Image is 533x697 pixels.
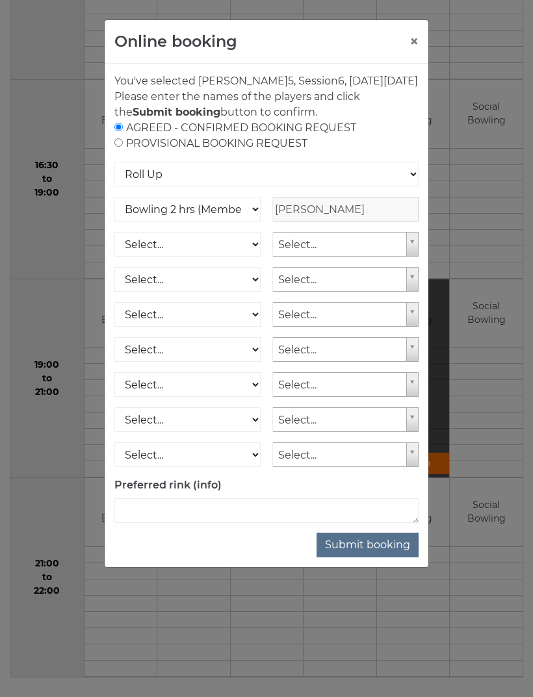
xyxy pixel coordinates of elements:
a: Select... [272,302,419,327]
span: 6 [338,75,344,87]
a: Select... [272,232,419,257]
span: 5 [288,75,294,87]
a: Select... [272,372,419,397]
h4: Online booking [114,30,237,53]
p: Please enter the names of the players and click the button to confirm. [114,89,419,120]
a: Select... [272,267,419,292]
span: Select... [278,303,401,327]
span: Select... [278,373,401,398]
span: Select... [278,338,401,362]
button: Submit booking [317,533,419,557]
button: × [409,34,419,49]
a: Select... [272,337,419,362]
a: Select... [272,407,419,432]
span: Select... [278,268,401,292]
span: Select... [278,443,401,468]
p: You've selected [PERSON_NAME] , Session , [DATE][DATE] [114,73,419,89]
span: Select... [278,408,401,433]
label: Preferred rink (info) [114,477,222,493]
div: AGREED - CONFIRMED BOOKING REQUEST PROVISIONAL BOOKING REQUEST [114,120,419,151]
a: Select... [272,442,419,467]
span: Select... [278,233,401,257]
strong: Submit booking [133,106,220,118]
